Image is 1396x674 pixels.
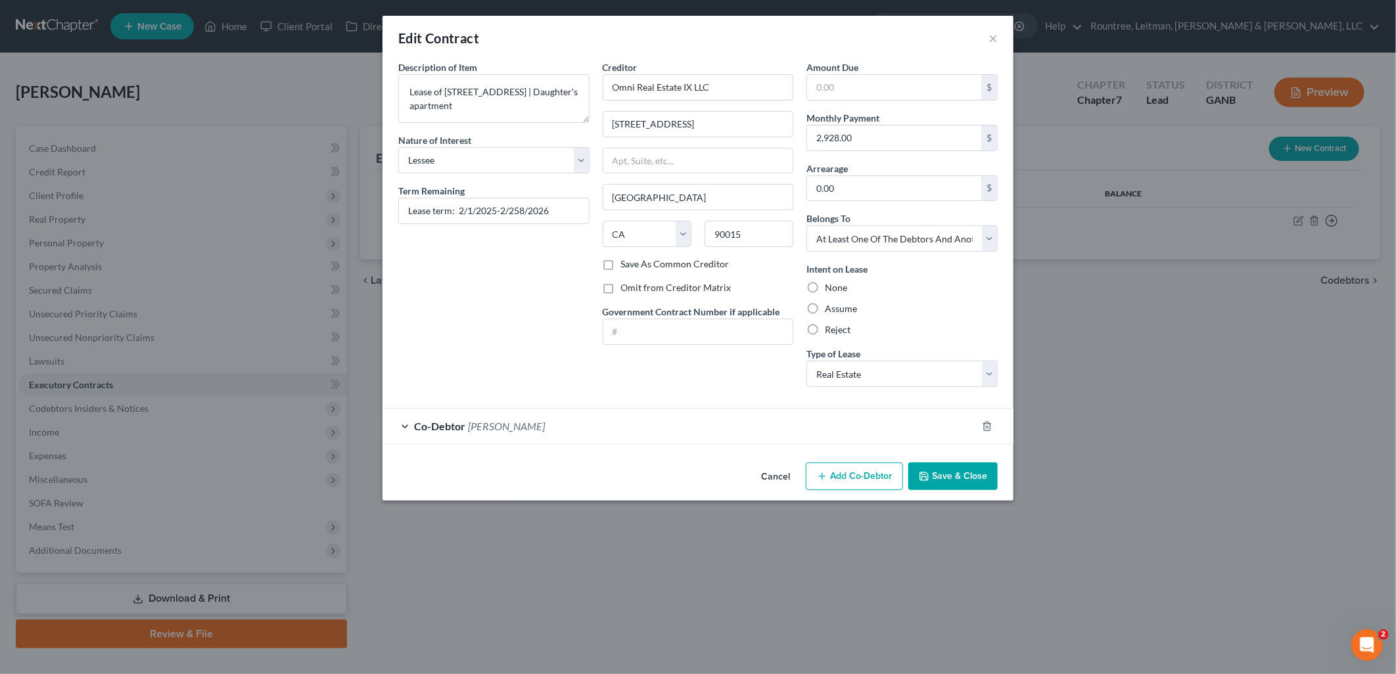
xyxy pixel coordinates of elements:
[399,198,589,223] input: --
[806,111,879,125] label: Monthly Payment
[806,60,858,74] label: Amount Due
[414,420,465,432] span: Co-Debtor
[908,462,998,490] button: Save & Close
[603,112,793,137] input: Enter address...
[807,176,981,201] input: 0.00
[825,302,857,315] label: Assume
[806,348,860,359] span: Type of Lease
[621,258,730,271] label: Save As Common Creditor
[806,262,868,276] label: Intent on Lease
[981,176,997,201] div: $
[981,75,997,100] div: $
[603,319,793,344] input: #
[807,75,981,100] input: 0.00
[751,464,801,490] button: Cancel
[398,133,471,147] label: Nature of Interest
[621,281,732,294] label: Omit from Creditor Matrix
[603,74,794,101] input: Search creditor by name...
[398,184,465,198] label: Term Remaining
[603,185,793,210] input: Enter city...
[398,62,477,73] span: Description of Item
[825,323,850,336] label: Reject
[825,281,847,294] label: None
[806,462,903,490] button: Add Co-Debtor
[705,221,793,247] input: Enter zip..
[603,62,638,73] span: Creditor
[806,162,848,175] label: Arrearage
[1378,629,1389,640] span: 2
[603,148,793,173] input: Apt, Suite, etc...
[603,305,780,319] label: Government Contract Number if applicable
[807,125,981,150] input: 0.00
[806,213,850,224] span: Belongs To
[468,420,545,432] span: [PERSON_NAME]
[1351,629,1383,661] iframe: Intercom live chat
[981,125,997,150] div: $
[398,29,479,47] div: Edit Contract
[989,30,998,46] button: ×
